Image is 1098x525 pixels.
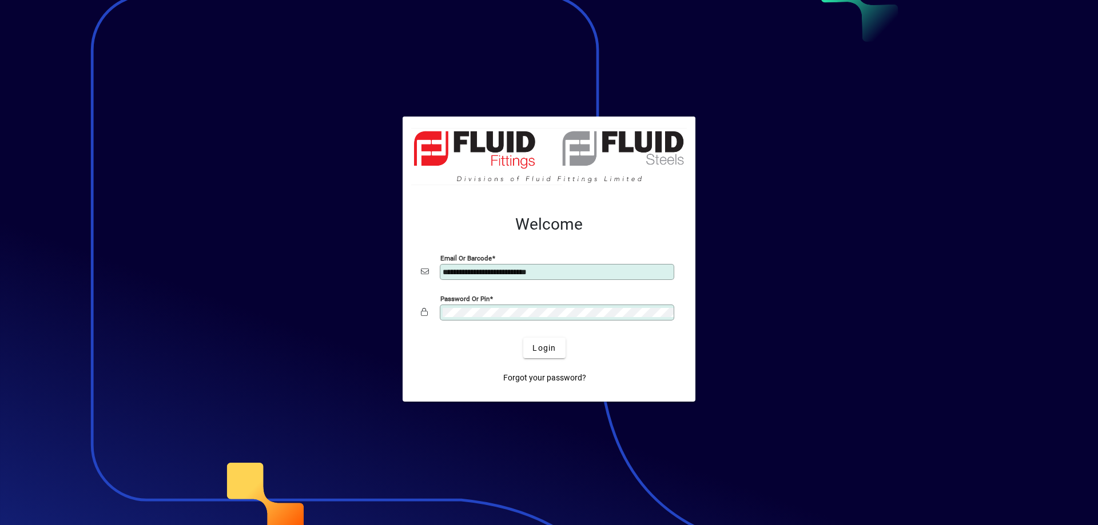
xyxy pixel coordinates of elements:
mat-label: Email or Barcode [440,254,492,262]
mat-label: Password or Pin [440,295,490,303]
span: Login [532,342,556,354]
h2: Welcome [421,215,677,234]
a: Forgot your password? [499,367,591,388]
span: Forgot your password? [503,372,586,384]
button: Login [523,338,565,358]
